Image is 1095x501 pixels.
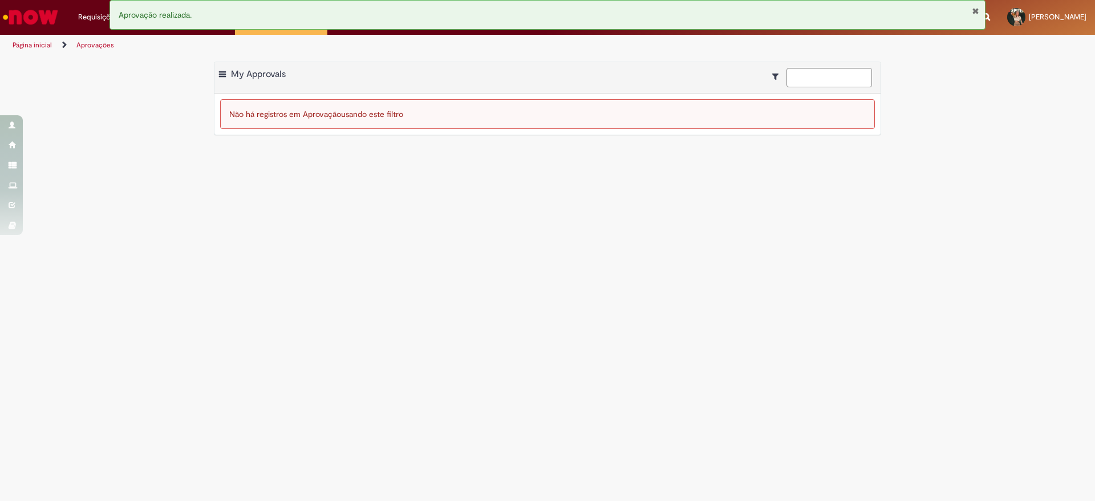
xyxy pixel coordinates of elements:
img: ServiceNow [1,6,60,29]
a: Página inicial [13,41,52,50]
span: Aprovação realizada. [119,10,192,20]
span: usando este filtro [341,109,403,119]
span: [PERSON_NAME] [1029,12,1086,22]
div: Não há registros em Aprovação [220,99,875,129]
i: Mostrar filtros para: Suas Solicitações [772,72,784,80]
button: Fechar Notificação [972,6,979,15]
span: Requisições [78,11,118,23]
a: Aprovações [76,41,114,50]
ul: Trilhas de página [9,35,721,56]
span: My Approvals [231,68,286,80]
